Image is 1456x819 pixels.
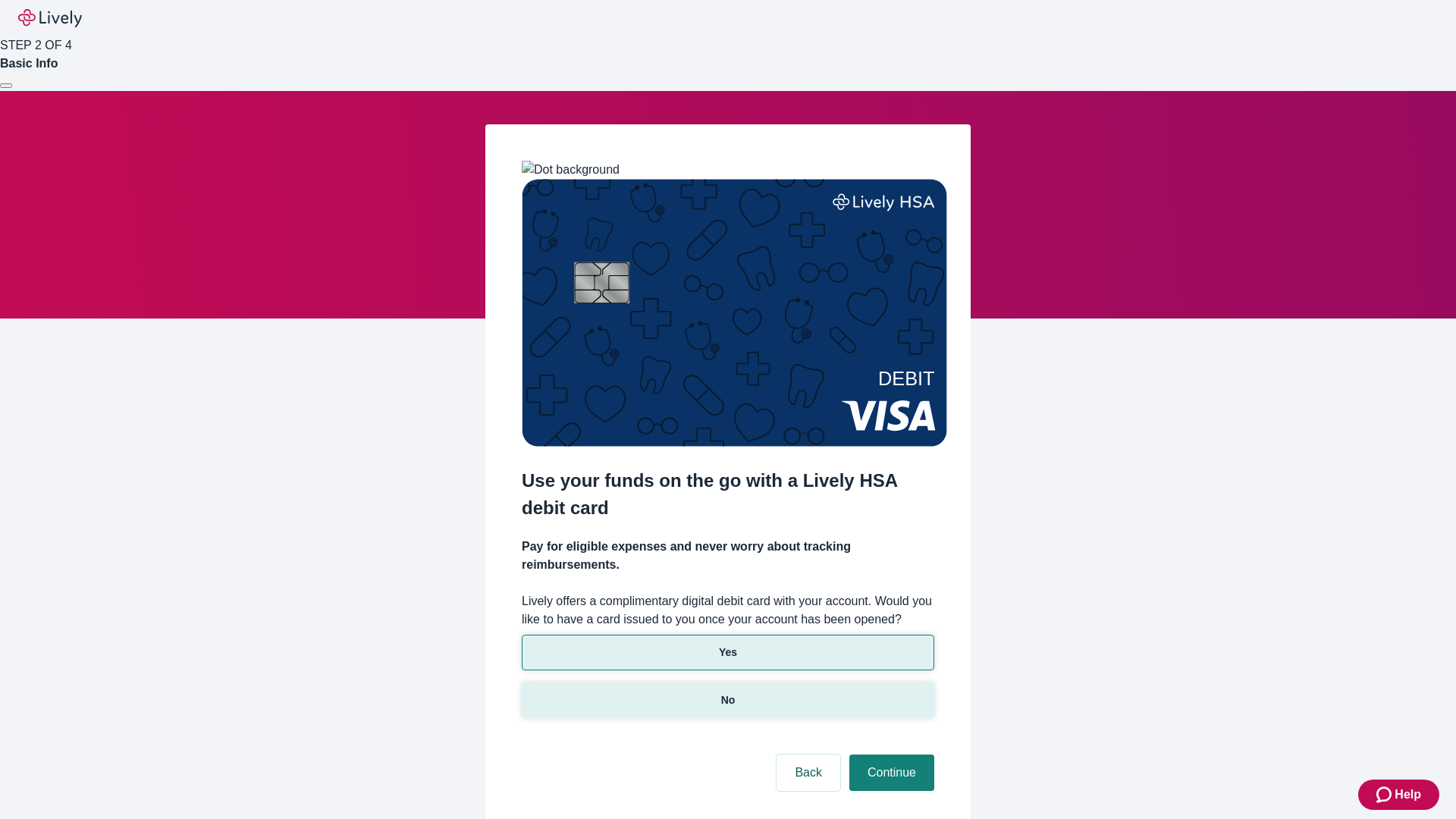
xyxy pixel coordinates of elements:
[1376,786,1395,804] svg: Zendesk support icon
[522,467,934,522] h2: Use your funds on the go with a Lively HSA debit card
[1358,780,1439,810] button: Zendesk support iconHelp
[849,755,934,791] button: Continue
[522,682,934,718] button: No
[522,161,620,179] img: Dot background
[522,179,947,447] img: Debit card
[522,592,934,629] label: Lively offers a complimentary digital debit card with your account. Would you like to have a card...
[18,9,82,27] img: Lively
[522,635,934,670] button: Yes
[777,755,840,791] button: Back
[721,692,736,708] p: No
[719,645,737,661] p: Yes
[1395,786,1421,804] span: Help
[522,538,934,574] h4: Pay for eligible expenses and never worry about tracking reimbursements.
